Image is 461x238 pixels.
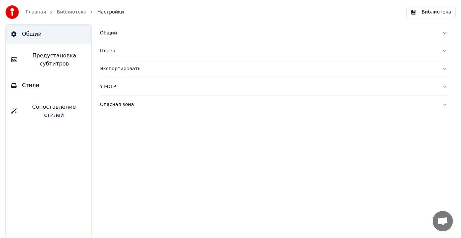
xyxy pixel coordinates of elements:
button: Общий [6,25,91,44]
button: Экспортировать [100,60,448,78]
button: YT-DLP [100,78,448,96]
div: YT-DLP [100,83,437,90]
span: Сопоставление стилей [22,103,86,119]
div: Открытый чат [433,211,453,231]
button: Предустановка субтитров [6,46,91,73]
span: Стили [22,81,39,89]
span: Предустановка субтитров [23,52,86,68]
div: Экспортировать [100,65,437,72]
span: Настройки [97,9,124,16]
a: Главная [26,9,46,16]
div: Опасная зона [100,101,437,108]
button: Сопоставление стилей [6,98,91,125]
nav: breadcrumb [26,9,124,16]
div: Плеер [100,48,437,54]
span: Общий [22,30,42,38]
img: youka [5,5,19,19]
a: Библиотека [57,9,86,16]
div: Общий [100,30,437,36]
button: Общий [100,24,448,42]
button: Библиотека [406,6,456,18]
button: Опасная зона [100,96,448,113]
button: Стили [6,76,91,95]
button: Плеер [100,42,448,60]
